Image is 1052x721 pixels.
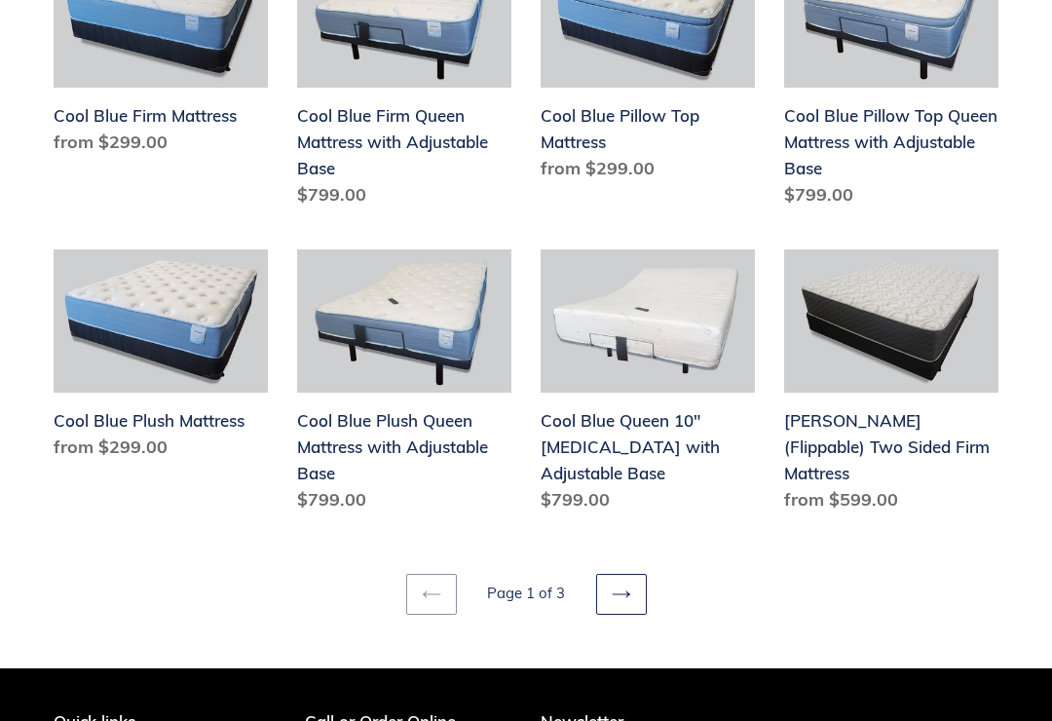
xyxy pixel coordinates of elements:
li: Page 1 of 3 [461,584,592,606]
a: Del Ray (Flippable) Two Sided Firm Mattress [784,250,998,521]
a: Cool Blue Queen 10" Memory Foam with Adjustable Base [541,250,755,521]
a: Cool Blue Plush Mattress [54,250,268,469]
a: Cool Blue Plush Queen Mattress with Adjustable Base [297,250,511,521]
